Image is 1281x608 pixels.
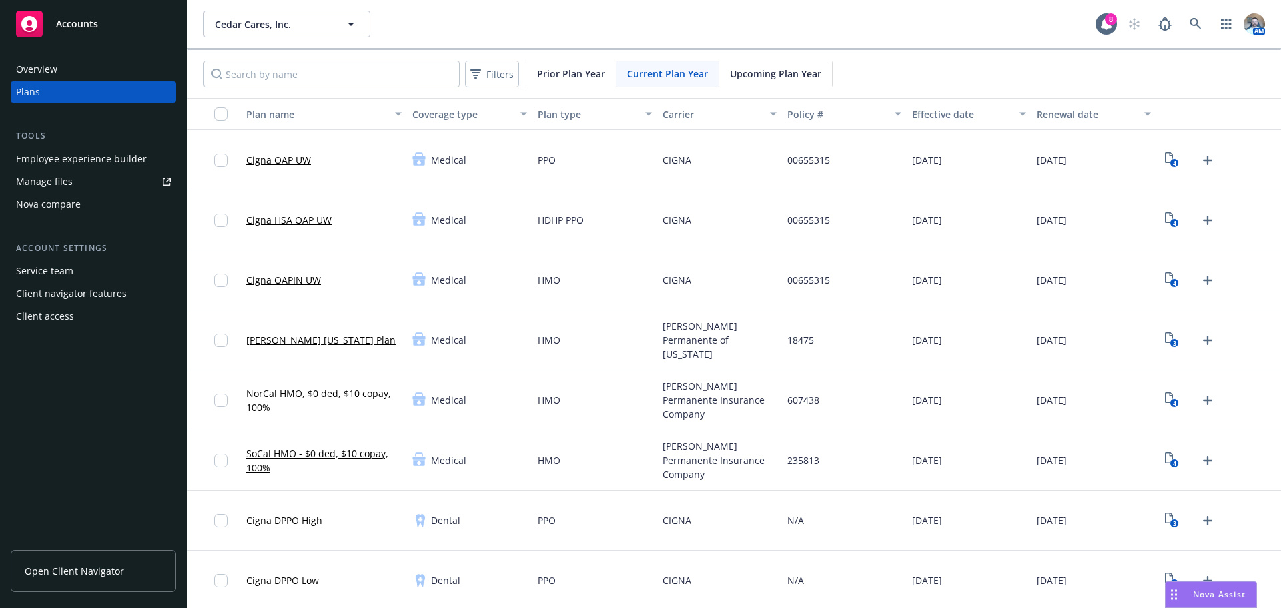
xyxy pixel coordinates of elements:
div: Manage files [16,171,73,192]
span: Upcoming Plan Year [730,67,821,81]
span: [DATE] [912,393,942,407]
a: Overview [11,59,176,80]
a: View Plan Documents [1162,510,1183,531]
div: Nova compare [16,194,81,215]
a: Plans [11,81,176,103]
span: Filters [486,67,514,81]
div: Renewal date [1037,107,1136,121]
span: [PERSON_NAME] Permanente of [US_STATE] [663,319,777,361]
a: Upload Plan Documents [1197,450,1218,471]
span: 00655315 [787,153,830,167]
div: Service team [16,260,73,282]
button: Coverage type [407,98,532,130]
input: Toggle Row Selected [214,334,228,347]
div: Employee experience builder [16,148,147,170]
span: CIGNA [663,573,691,587]
span: Dental [431,573,460,587]
a: Upload Plan Documents [1197,390,1218,411]
a: Manage files [11,171,176,192]
a: Start snowing [1121,11,1148,37]
span: Prior Plan Year [537,67,605,81]
span: Open Client Navigator [25,564,124,578]
a: Service team [11,260,176,282]
text: 4 [1173,459,1176,468]
span: 18475 [787,333,814,347]
a: Nova compare [11,194,176,215]
button: Carrier [657,98,782,130]
a: Client navigator features [11,283,176,304]
a: Cigna HSA OAP UW [246,213,332,227]
button: Renewal date [1031,98,1156,130]
input: Toggle Row Selected [214,514,228,527]
span: [PERSON_NAME] Permanente Insurance Company [663,439,777,481]
a: Cigna OAP UW [246,153,311,167]
a: View Plan Documents [1162,330,1183,351]
input: Toggle Row Selected [214,574,228,587]
a: Upload Plan Documents [1197,570,1218,591]
span: PPO [538,573,556,587]
input: Toggle Row Selected [214,394,228,407]
span: [DATE] [912,333,942,347]
span: [DATE] [912,153,942,167]
text: 4 [1173,399,1176,408]
a: Upload Plan Documents [1197,210,1218,231]
input: Toggle Row Selected [214,454,228,467]
span: [DATE] [1037,333,1067,347]
input: Toggle Row Selected [214,274,228,287]
button: Cedar Cares, Inc. [203,11,370,37]
div: Account settings [11,242,176,255]
button: Filters [465,61,519,87]
div: Drag to move [1166,582,1182,607]
span: Medical [431,273,466,287]
span: Filters [468,65,516,84]
a: View Plan Documents [1162,570,1183,591]
span: N/A [787,513,804,527]
span: HMO [538,453,560,467]
a: Search [1182,11,1209,37]
button: Policy # [782,98,907,130]
span: [DATE] [912,573,942,587]
span: [DATE] [1037,573,1067,587]
input: Toggle Row Selected [214,154,228,167]
span: [PERSON_NAME] Permanente Insurance Company [663,379,777,421]
div: Plan name [246,107,387,121]
a: Switch app [1213,11,1240,37]
img: photo [1244,13,1265,35]
text: 4 [1173,219,1176,228]
div: 8 [1105,13,1117,25]
span: 607438 [787,393,819,407]
div: Effective date [912,107,1011,121]
a: Cigna DPPO Low [246,573,319,587]
input: Search by name [203,61,460,87]
span: [DATE] [912,273,942,287]
a: Upload Plan Documents [1197,330,1218,351]
span: [DATE] [1037,213,1067,227]
div: Tools [11,129,176,143]
a: Cigna OAPIN UW [246,273,321,287]
button: Nova Assist [1165,581,1257,608]
a: View Plan Documents [1162,390,1183,411]
div: Plan type [538,107,637,121]
a: SoCal HMO - $0 ded, $10 copay, 100% [246,446,402,475]
span: 00655315 [787,273,830,287]
span: Medical [431,153,466,167]
span: CIGNA [663,273,691,287]
input: Select all [214,107,228,121]
span: [DATE] [912,213,942,227]
span: CIGNA [663,513,691,527]
span: N/A [787,573,804,587]
text: 3 [1173,339,1176,348]
span: Dental [431,513,460,527]
span: [DATE] [1037,393,1067,407]
a: Accounts [11,5,176,43]
span: Accounts [56,19,98,29]
span: 00655315 [787,213,830,227]
span: CIGNA [663,153,691,167]
a: Upload Plan Documents [1197,510,1218,531]
div: Policy # [787,107,887,121]
span: HMO [538,273,560,287]
span: 235813 [787,453,819,467]
span: PPO [538,153,556,167]
span: HMO [538,333,560,347]
button: Plan name [241,98,407,130]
